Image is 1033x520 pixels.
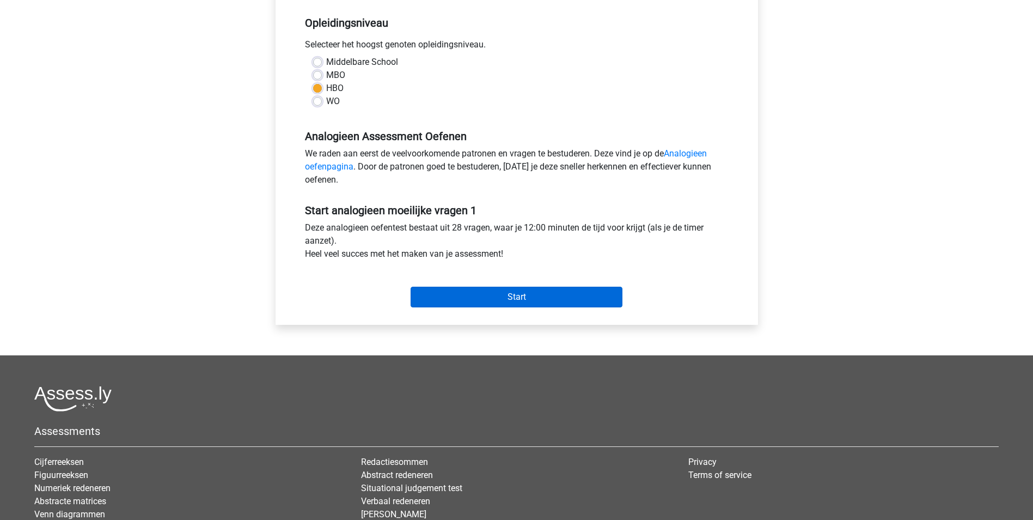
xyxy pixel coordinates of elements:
a: Abstract redeneren [361,470,433,480]
a: Venn diagrammen [34,509,105,519]
a: Terms of service [688,470,751,480]
a: Privacy [688,457,717,467]
a: Cijferreeksen [34,457,84,467]
h5: Analogieen Assessment Oefenen [305,130,729,143]
label: Middelbare School [326,56,398,69]
div: Deze analogieen oefentest bestaat uit 28 vragen, waar je 12:00 minuten de tijd voor krijgt (als j... [297,221,737,265]
h5: Opleidingsniveau [305,12,729,34]
a: Situational judgement test [361,483,462,493]
a: Numeriek redeneren [34,483,111,493]
input: Start [411,287,622,307]
h5: Start analogieen moeilijke vragen 1 [305,204,729,217]
a: Figuurreeksen [34,470,88,480]
label: WO [326,95,340,108]
h5: Assessments [34,425,999,438]
a: Abstracte matrices [34,496,106,506]
a: Verbaal redeneren [361,496,430,506]
a: [PERSON_NAME] [361,509,426,519]
img: Assessly logo [34,386,112,412]
div: We raden aan eerst de veelvoorkomende patronen en vragen te bestuderen. Deze vind je op de . Door... [297,147,737,191]
a: Redactiesommen [361,457,428,467]
div: Selecteer het hoogst genoten opleidingsniveau. [297,38,737,56]
label: MBO [326,69,345,82]
label: HBO [326,82,344,95]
